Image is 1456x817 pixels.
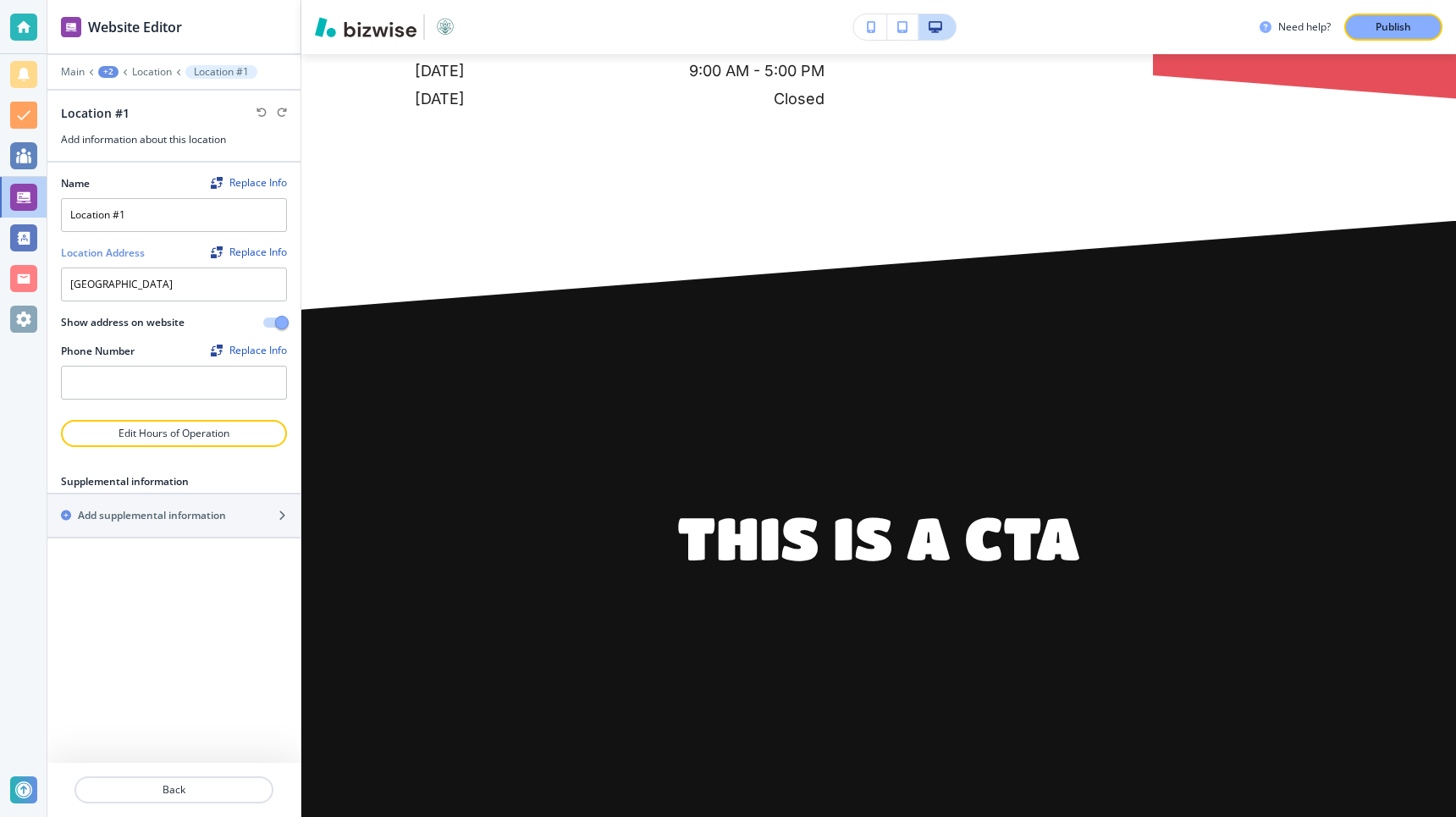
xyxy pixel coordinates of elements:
[677,498,1080,577] p: This is a cta
[415,57,465,85] p: [DATE]
[61,268,287,301] textarea: [GEOGRAPHIC_DATA]
[132,66,172,78] button: Location
[61,104,130,122] h2: Location #1
[47,494,301,537] button: Add supplemental information
[689,57,825,85] p: 9:00 AM - 5:00 PM
[61,132,287,147] h3: Add information about this location
[211,177,287,189] div: Replace Info
[61,420,287,447] button: Edit Hours of Operation
[315,17,416,37] img: Bizwise Logo
[185,65,257,79] button: Location #1
[61,344,135,359] h2: Phone Number
[211,246,287,260] span: Find and replace this information across Bizwise
[76,782,272,798] p: Back
[61,474,189,489] h2: Supplemental information
[194,66,249,78] p: Location #1
[211,345,287,358] span: Find and replace this information across Bizwise
[211,177,223,189] img: Replace
[415,85,465,113] p: [DATE]
[74,776,273,803] button: Back
[1344,14,1442,41] button: Publish
[211,177,287,189] button: ReplaceReplace Info
[63,426,285,441] p: Edit Hours of Operation
[98,66,119,78] button: +2
[432,14,459,41] img: Your Logo
[211,246,223,258] img: Replace
[61,315,185,330] h2: Show address on website
[774,85,825,113] p: Closed
[1376,19,1411,35] p: Publish
[61,66,85,78] button: Main
[211,345,287,356] div: Replace Info
[211,246,287,258] button: ReplaceReplace Info
[211,177,287,190] span: Find and replace this information across Bizwise
[61,17,81,37] img: editor icon
[61,176,90,191] h2: Name
[211,345,223,356] img: Replace
[88,17,182,37] h2: Website Editor
[1278,19,1331,35] h3: Need help?
[78,508,226,523] h2: Add supplemental information
[211,345,287,356] button: ReplaceReplace Info
[61,246,145,261] h2: Location Address
[211,246,287,258] div: Replace Info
